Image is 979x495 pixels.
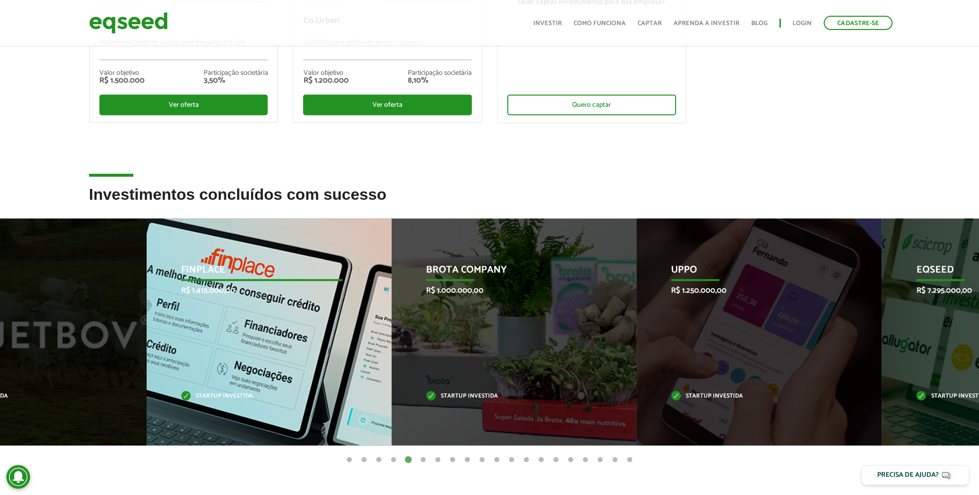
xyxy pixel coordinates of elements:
[671,264,832,281] p: Uppo
[99,70,145,77] div: Valor objetivo
[671,394,832,399] p: Startup investida
[521,455,531,465] button: 13 of 20
[408,70,472,77] div: Participação societária
[551,455,561,465] button: 15 of 20
[303,70,348,77] div: Valor objetivo
[303,77,348,85] div: R$ 1.200.000
[533,20,562,27] a: Investir
[671,286,832,295] p: R$ 1.250.000,00
[507,455,517,465] button: 12 of 20
[303,39,472,60] p: SaaS B2B para gestão de serviços urbanos
[389,455,398,465] button: 4 of 20
[574,20,626,27] a: Como funciona
[426,286,587,295] p: R$ 1.000.000,00
[751,20,767,27] a: Blog
[181,394,342,399] p: Startup investida
[610,455,620,465] button: 19 of 20
[344,455,354,465] button: 1 of 20
[408,77,472,85] div: 8,10%
[359,455,369,465] button: 2 of 20
[418,455,428,465] button: 6 of 20
[204,77,268,85] div: 3,50%
[433,455,443,465] button: 7 of 20
[638,20,662,27] a: Captar
[426,394,587,399] p: Startup investida
[181,286,342,295] p: R$ 1.415.000,00
[403,455,413,465] button: 5 of 20
[595,455,605,465] button: 18 of 20
[99,39,268,60] p: Plataforma Digital de Gestão para Pecuária de Corte
[462,455,472,465] button: 9 of 20
[477,455,487,465] button: 10 of 20
[374,455,384,465] button: 3 of 20
[507,94,676,115] div: Quero captar
[625,455,635,465] button: 20 of 20
[673,20,739,27] a: Aprenda a investir
[89,186,890,218] h2: Investimentos concluídos com sucesso
[536,455,546,465] button: 14 of 20
[303,94,472,115] div: Ver oferta
[89,10,168,36] img: EqSeed
[448,455,458,465] button: 8 of 20
[99,77,145,85] div: R$ 1.500.000
[426,264,587,281] p: Brota Company
[492,455,502,465] button: 11 of 20
[204,70,268,77] div: Participação societária
[793,20,812,27] a: Login
[181,264,342,281] p: Finplace
[824,16,892,30] a: Cadastre-se
[99,94,268,115] div: Ver oferta
[566,455,576,465] button: 16 of 20
[581,455,590,465] button: 17 of 20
